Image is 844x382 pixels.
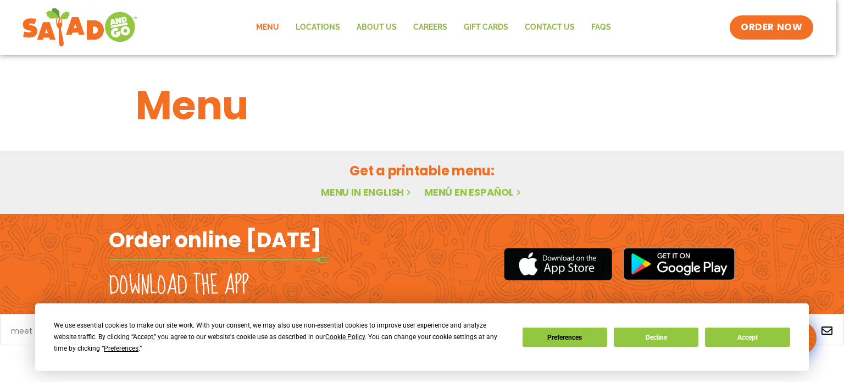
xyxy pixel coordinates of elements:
a: FAQs [583,15,619,40]
a: meet chef [PERSON_NAME] [11,327,115,335]
nav: Menu [248,15,619,40]
div: We use essential cookies to make our site work. With your consent, we may also use non-essential ... [54,320,509,355]
img: appstore [504,246,612,282]
span: Cookie Policy [325,333,365,341]
a: Menú en español [424,185,523,199]
a: Careers [405,15,456,40]
button: Accept [705,328,790,347]
img: google_play [623,247,735,280]
span: ORDER NOW [741,21,802,34]
a: About Us [348,15,405,40]
a: Locations [287,15,348,40]
div: Cookie Consent Prompt [35,303,809,371]
h2: Get a printable menu: [136,161,708,180]
h2: Download the app [109,270,249,301]
button: Decline [614,328,698,347]
h1: Menu [136,76,708,135]
img: new-SAG-logo-768×292 [22,5,138,49]
button: Preferences [523,328,607,347]
span: Preferences [104,345,138,352]
img: fork [109,257,329,263]
a: Menu [248,15,287,40]
a: Contact Us [517,15,583,40]
h2: Order online [DATE] [109,226,321,253]
a: Menu in English [321,185,413,199]
a: ORDER NOW [730,15,813,40]
a: GIFT CARDS [456,15,517,40]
